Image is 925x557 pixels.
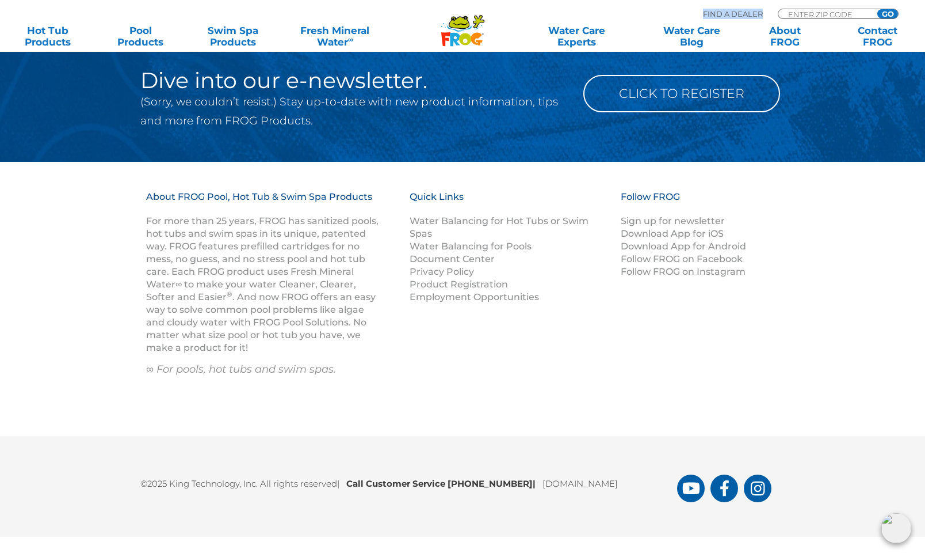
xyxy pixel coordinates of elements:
sup: ∞ [348,35,353,44]
a: FROG Products Instagram Page [744,475,771,502]
a: Privacy Policy [410,266,474,277]
a: Water CareExperts [518,25,635,48]
a: [DOMAIN_NAME] [542,478,618,489]
h3: Quick Links [410,191,606,215]
a: PoolProducts [104,25,176,48]
a: Fresh MineralWater∞ [290,25,380,48]
a: Click to Register [583,75,780,112]
a: Follow FROG on Instagram [621,266,746,277]
h3: Follow FROG [621,191,765,215]
h3: About FROG Pool, Hot Tub & Swim Spa Products [146,191,381,215]
a: FROG Products Facebook Page [710,475,738,502]
a: Download App for Android [621,241,746,252]
b: Call Customer Service [PHONE_NUMBER] [346,478,542,489]
a: ContactFROG [842,25,913,48]
p: For more than 25 years, FROG has sanitized pools, hot tubs and swim spas in its unique, patented ... [146,215,381,354]
a: Water Balancing for Pools [410,241,532,252]
a: Download App for iOS [621,228,724,239]
a: Follow FROG on Facebook [621,253,743,264]
span: | [533,478,536,489]
p: Find A Dealer [703,9,763,19]
h2: Dive into our e-newsletter. [140,69,566,92]
span: | [337,478,339,489]
a: FROG Products You Tube Page [677,475,705,502]
a: Swim SpaProducts [197,25,269,48]
a: AboutFROG [748,25,820,48]
a: Water Balancing for Hot Tubs or Swim Spas [410,215,588,239]
a: Product Registration [410,279,508,290]
a: Employment Opportunities [410,291,539,302]
p: ©2025 King Technology, Inc. All rights reserved [140,471,677,491]
a: Water CareBlog [656,25,728,48]
em: ∞ For pools, hot tubs and swim spas. [146,363,336,376]
img: openIcon [881,513,911,543]
p: (Sorry, we couldn’t resist.) Stay up-to-date with new product information, tips and more from FRO... [140,92,566,130]
sup: ® [227,290,232,298]
input: GO [877,9,898,18]
a: Hot TubProducts [12,25,83,48]
a: Sign up for newsletter [621,215,725,226]
a: Document Center [410,253,495,264]
input: Zip Code Form [787,9,865,19]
